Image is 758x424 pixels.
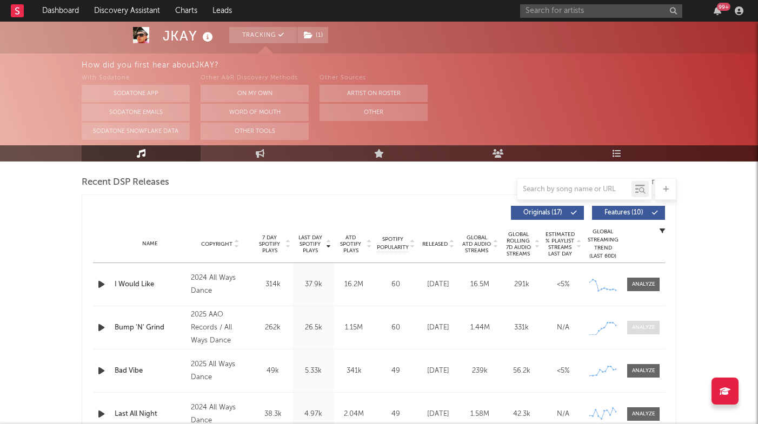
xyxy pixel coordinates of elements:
[191,272,250,298] div: 2024 All Ways Dance
[82,123,190,140] button: Sodatone Snowflake Data
[296,409,331,420] div: 4.97k
[115,240,185,248] div: Name
[420,409,456,420] div: [DATE]
[115,409,185,420] a: Last All Night
[297,27,329,43] span: ( 1 )
[336,409,371,420] div: 2.04M
[201,104,309,121] button: Word Of Mouth
[420,322,456,333] div: [DATE]
[115,366,185,376] a: Bad Vibe
[503,366,540,376] div: 56.2k
[377,366,415,376] div: 49
[503,231,533,257] span: Global Rolling 7D Audio Streams
[714,6,721,15] button: 99+
[201,72,309,85] div: Other A&R Discovery Methods
[201,85,309,102] button: On My Own
[320,104,428,121] button: Other
[545,366,581,376] div: <5%
[163,27,216,45] div: JKAY
[462,279,498,290] div: 16.5M
[201,241,232,247] span: Copyright
[377,409,415,420] div: 49
[717,3,730,11] div: 99 +
[336,366,371,376] div: 341k
[377,235,409,252] span: Spotify Popularity
[82,85,190,102] button: Sodatone App
[511,206,584,220] button: Originals(17)
[255,279,290,290] div: 314k
[420,366,456,376] div: [DATE]
[296,322,331,333] div: 26.5k
[517,185,631,194] input: Search by song name or URL
[255,366,290,376] div: 49k
[336,279,371,290] div: 16.2M
[503,279,540,290] div: 291k
[115,279,185,290] a: I Would Like
[82,104,190,121] button: Sodatone Emails
[462,409,498,420] div: 1.58M
[462,234,491,254] span: Global ATD Audio Streams
[462,322,498,333] div: 1.44M
[201,123,309,140] button: Other Tools
[296,234,324,254] span: Last Day Spotify Plays
[255,234,284,254] span: 7 Day Spotify Plays
[587,228,619,260] div: Global Streaming Trend (Last 60D)
[462,366,498,376] div: 239k
[377,322,415,333] div: 60
[191,308,250,347] div: 2025 AAO Records / All Ways Dance
[229,27,297,43] button: Tracking
[297,27,328,43] button: (1)
[420,279,456,290] div: [DATE]
[82,176,169,189] span: Recent DSP Releases
[518,210,568,216] span: Originals ( 17 )
[296,366,331,376] div: 5.33k
[545,231,575,257] span: Estimated % Playlist Streams Last Day
[422,241,448,247] span: Released
[82,59,758,72] div: How did you first hear about JKAY ?
[545,279,581,290] div: <5%
[599,210,649,216] span: Features ( 10 )
[336,322,371,333] div: 1.15M
[320,72,428,85] div: Other Sources
[320,85,428,102] button: Artist on Roster
[377,279,415,290] div: 60
[191,358,250,384] div: 2025 All Ways Dance
[115,322,185,333] a: Bump 'N' Grind
[255,322,290,333] div: 262k
[545,409,581,420] div: N/A
[545,322,581,333] div: N/A
[503,409,540,420] div: 42.3k
[296,279,331,290] div: 37.9k
[503,322,540,333] div: 331k
[82,72,190,85] div: With Sodatone
[336,234,365,254] span: ATD Spotify Plays
[255,409,290,420] div: 38.3k
[520,4,682,18] input: Search for artists
[592,206,665,220] button: Features(10)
